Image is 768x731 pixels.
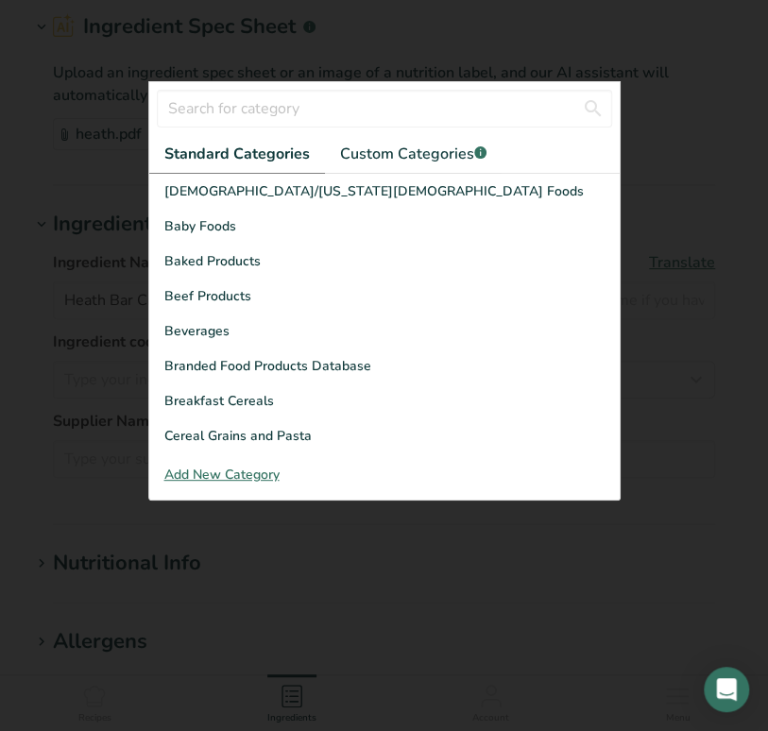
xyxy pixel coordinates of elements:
[164,321,230,341] span: Beverages
[157,90,612,127] input: Search for category
[164,181,584,201] span: [DEMOGRAPHIC_DATA]/[US_STATE][DEMOGRAPHIC_DATA] Foods
[164,216,236,236] span: Baby Foods
[164,391,274,411] span: Breakfast Cereals
[164,251,261,271] span: Baked Products
[164,426,312,446] span: Cereal Grains and Pasta
[704,667,749,712] div: Open Intercom Messenger
[164,143,310,165] span: Standard Categories
[164,356,371,376] span: Branded Food Products Database
[149,465,620,484] div: Add New Category
[340,143,486,165] span: Custom Categories
[164,286,251,306] span: Beef Products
